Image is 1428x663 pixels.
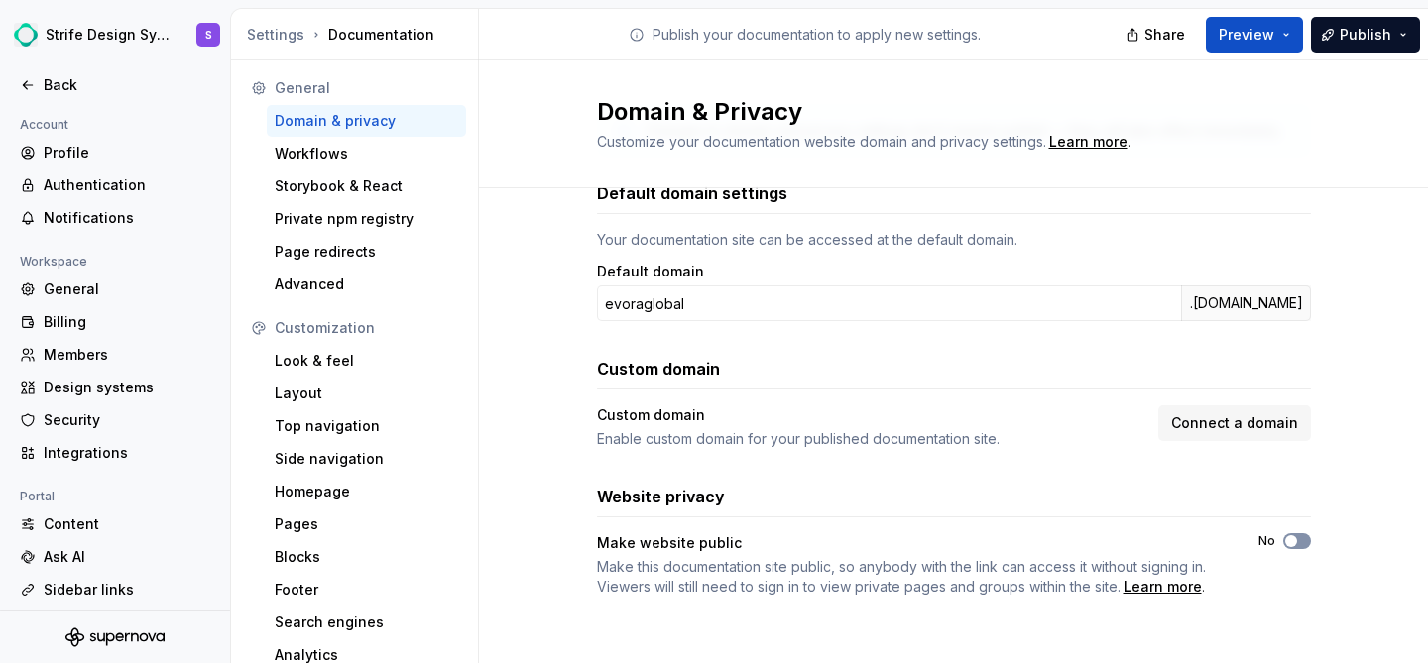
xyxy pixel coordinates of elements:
[267,410,466,442] a: Top navigation
[44,345,210,365] div: Members
[44,143,210,163] div: Profile
[12,508,218,540] a: Content
[1340,25,1391,45] span: Publish
[1171,413,1298,433] span: Connect a domain
[1181,285,1311,321] div: .[DOMAIN_NAME]
[267,508,466,540] a: Pages
[44,410,210,430] div: Security
[267,476,466,507] a: Homepage
[65,627,165,647] svg: Supernova Logo
[267,345,466,377] a: Look & feel
[267,541,466,573] a: Blocks
[275,242,458,262] div: Page redirects
[44,75,210,95] div: Back
[12,113,76,137] div: Account
[1116,17,1198,53] button: Share
[1311,17,1420,53] button: Publish
[267,378,466,409] a: Layout
[275,318,458,338] div: Customization
[1049,132,1128,152] a: Learn more
[597,485,725,508] h3: Website privacy
[275,351,458,371] div: Look & feel
[267,236,466,268] a: Page redirects
[267,269,466,300] a: Advanced
[275,111,458,131] div: Domain & privacy
[597,533,742,553] div: Make website public
[597,230,1311,250] div: Your documentation site can be accessed at the default domain.
[1206,17,1303,53] button: Preview
[12,404,218,436] a: Security
[597,133,1046,150] span: Customize your documentation website domain and privacy settings.
[44,312,210,332] div: Billing
[597,405,705,425] div: Custom domain
[205,27,212,43] div: S
[4,13,226,56] button: Strife Design SystemS
[275,482,458,501] div: Homepage
[14,23,38,47] img: 21b91b01-957f-4e61-960f-db90ae25bf09.png
[12,202,218,234] a: Notifications
[44,514,210,534] div: Content
[275,275,458,294] div: Advanced
[597,181,787,205] h3: Default domain settings
[275,144,458,164] div: Workflows
[267,105,466,137] a: Domain & privacy
[44,547,210,567] div: Ask AI
[275,78,458,98] div: General
[275,514,458,534] div: Pages
[12,485,62,508] div: Portal
[275,176,458,196] div: Storybook & React
[12,274,218,305] a: General
[597,429,1146,449] div: Enable custom domain for your published documentation site.
[1219,25,1274,45] span: Preview
[44,208,210,228] div: Notifications
[597,557,1223,597] span: .
[267,574,466,606] a: Footer
[267,138,466,169] a: Workflows
[12,437,218,469] a: Integrations
[12,339,218,371] a: Members
[46,25,173,45] div: Strife Design System
[44,580,210,600] div: Sidebar links
[275,416,458,436] div: Top navigation
[12,137,218,168] a: Profile
[597,96,1287,128] h2: Domain & Privacy
[247,25,470,45] div: Documentation
[12,574,218,606] a: Sidebar links
[12,372,218,403] a: Design systems
[275,209,458,229] div: Private npm registry
[267,607,466,638] a: Search engines
[247,25,304,45] button: Settings
[275,612,458,632] div: Search engines
[597,262,704,281] label: Default domain
[1046,135,1130,150] span: .
[1144,25,1185,45] span: Share
[12,69,218,101] a: Back
[275,547,458,567] div: Blocks
[1158,405,1311,441] button: Connect a domain
[1258,533,1275,549] label: No
[12,250,95,274] div: Workspace
[597,558,1206,595] span: Make this documentation site public, so anybody with the link can access it without signing in. V...
[275,580,458,600] div: Footer
[597,357,720,381] h3: Custom domain
[12,306,218,338] a: Billing
[267,443,466,475] a: Side navigation
[275,384,458,403] div: Layout
[44,378,210,397] div: Design systems
[653,25,981,45] p: Publish your documentation to apply new settings.
[12,169,218,201] a: Authentication
[267,170,466,202] a: Storybook & React
[44,175,210,195] div: Authentication
[1124,577,1202,597] a: Learn more
[275,449,458,469] div: Side navigation
[44,279,210,299] div: General
[44,443,210,463] div: Integrations
[12,541,218,573] a: Ask AI
[267,203,466,235] a: Private npm registry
